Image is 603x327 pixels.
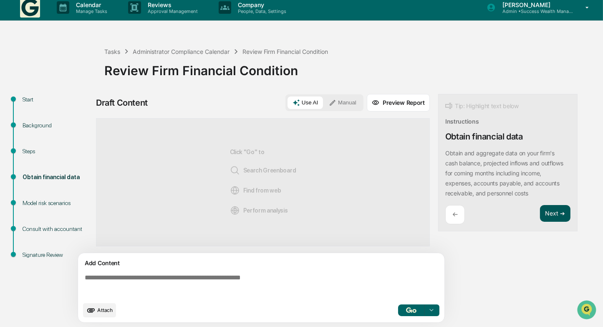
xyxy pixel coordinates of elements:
p: Reviews [141,1,202,8]
button: Next ➔ [540,205,570,222]
img: Web [230,185,240,195]
button: Go [398,304,425,316]
div: 🔎 [8,122,15,128]
span: Attestations [69,105,103,113]
div: Tip: Highlight text below [445,101,519,111]
a: 🔎Data Lookup [5,117,56,132]
p: [PERSON_NAME] [496,1,573,8]
a: 🖐️Preclearance [5,101,57,117]
a: Powered byPylon [59,141,101,147]
p: People, Data, Settings [231,8,290,14]
div: We're available if you need us! [28,72,106,79]
div: Start [23,95,91,104]
div: Draft Content [96,98,148,108]
button: upload document [83,303,116,317]
p: Company [231,1,290,8]
div: Consult with accountant [23,225,91,233]
span: Perform analysis [230,205,288,215]
div: Start new chat [28,63,137,72]
span: Pylon [83,141,101,147]
div: Click "Go" to [230,132,296,233]
span: Preclearance [17,105,54,113]
p: ← [452,210,458,218]
div: Review Firm Financial Condition [104,56,599,78]
button: Manual [324,96,361,109]
span: Data Lookup [17,121,53,129]
div: Obtain financial data [445,132,523,142]
p: Obtain and aggregate data on your firm's cash balance, projected inflows and outflows for coming ... [445,150,563,197]
div: 🖐️ [8,106,15,112]
button: Use AI [288,96,323,109]
span: Attach [97,307,113,313]
span: Find from web [230,185,281,195]
p: Calendar [69,1,111,8]
img: 1746055101610-c473b297-6a78-478c-a979-82029cc54cd1 [8,63,23,79]
div: Signature Review [23,251,91,259]
p: How can we help? [8,17,152,30]
div: Obtain financial data [23,173,91,182]
div: 🗄️ [61,106,67,112]
div: Model risk scenarios [23,199,91,208]
span: Search Greenboard [230,165,296,175]
button: Start new chat [142,66,152,76]
div: Steps [23,147,91,156]
iframe: Open customer support [576,299,599,322]
div: Administrator Compliance Calendar [133,48,230,55]
a: 🗄️Attestations [57,101,107,117]
img: Search [230,165,240,175]
div: Review Firm Financial Condition [242,48,328,55]
div: Tasks [104,48,120,55]
button: Preview Report [367,94,430,112]
p: Manage Tasks [69,8,111,14]
div: Add Content [83,258,439,268]
img: Go [406,307,416,313]
p: Approval Management [141,8,202,14]
div: Instructions [445,118,479,125]
div: Background [23,121,91,130]
img: Analysis [230,205,240,215]
p: Admin • Success Wealth Management [496,8,573,14]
